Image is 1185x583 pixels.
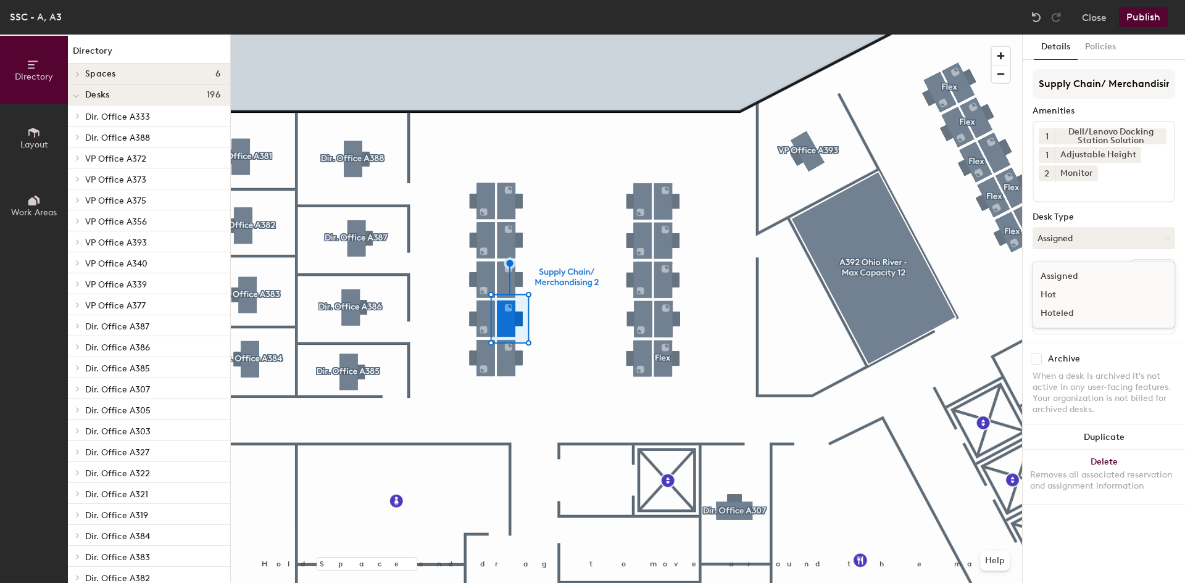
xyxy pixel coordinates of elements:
button: DeleteRemoves all associated reservation and assignment information [1023,450,1185,504]
button: Duplicate [1023,425,1185,450]
span: Spaces [85,69,116,79]
span: Dir. Office A321 [85,489,148,500]
span: Dir. Office A322 [85,468,150,479]
span: 1 [1046,130,1049,143]
span: VP Office A375 [85,196,146,206]
span: Dir. Office A386 [85,342,150,353]
span: 1 [1046,149,1049,162]
img: Redo [1050,11,1062,23]
span: VP Office A377 [85,300,146,311]
span: Dir. Office A327 [85,447,149,458]
span: Dir. Office A305 [85,405,151,416]
span: VP Office A373 [85,175,146,185]
span: 2 [1044,167,1049,180]
span: Dir. Office A383 [85,552,150,563]
span: VP Office A372 [85,154,146,164]
span: Dir. Office A387 [85,321,149,332]
span: 196 [207,90,220,100]
div: Dell/Lenovo Docking Station Solution [1055,128,1166,144]
button: Ungroup [1130,259,1175,280]
span: Work Areas [11,207,57,218]
div: Hoteled [1033,304,1157,323]
button: Details [1034,35,1078,60]
span: Dir. Office A333 [85,112,150,122]
span: Directory [15,72,53,82]
span: Dir. Office A307 [85,384,150,395]
span: VP Office A339 [85,279,147,290]
span: Dir. Office A384 [85,531,150,542]
div: Desk Type [1033,212,1175,222]
div: Assigned [1033,267,1157,286]
button: 1 [1039,128,1055,144]
button: Close [1082,7,1107,27]
button: Help [980,551,1010,571]
button: Assigned [1033,227,1175,249]
button: 1 [1039,147,1055,163]
span: VP Office A356 [85,217,147,227]
img: Undo [1030,11,1042,23]
div: Amenities [1033,106,1175,116]
div: SSC - A, A3 [10,9,62,25]
span: Dir. Office A385 [85,363,150,374]
button: Publish [1119,7,1168,27]
button: 2 [1039,165,1055,181]
div: Hot [1033,286,1157,304]
div: Monitor [1055,165,1098,181]
div: Adjustable Height [1055,147,1141,163]
button: Policies [1078,35,1123,60]
div: When a desk is archived it's not active in any user-facing features. Your organization is not bil... [1033,371,1175,415]
span: Dir. Office A319 [85,510,148,521]
span: Layout [20,139,48,150]
span: VP Office A393 [85,238,147,248]
span: Desks [85,90,109,100]
span: Dir. Office A388 [85,133,150,143]
span: Dir. Office A303 [85,426,151,437]
div: Archive [1048,354,1080,364]
span: VP Office A340 [85,258,148,269]
h1: Directory [68,44,230,64]
div: Removes all associated reservation and assignment information [1030,469,1178,492]
span: 6 [215,69,220,79]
